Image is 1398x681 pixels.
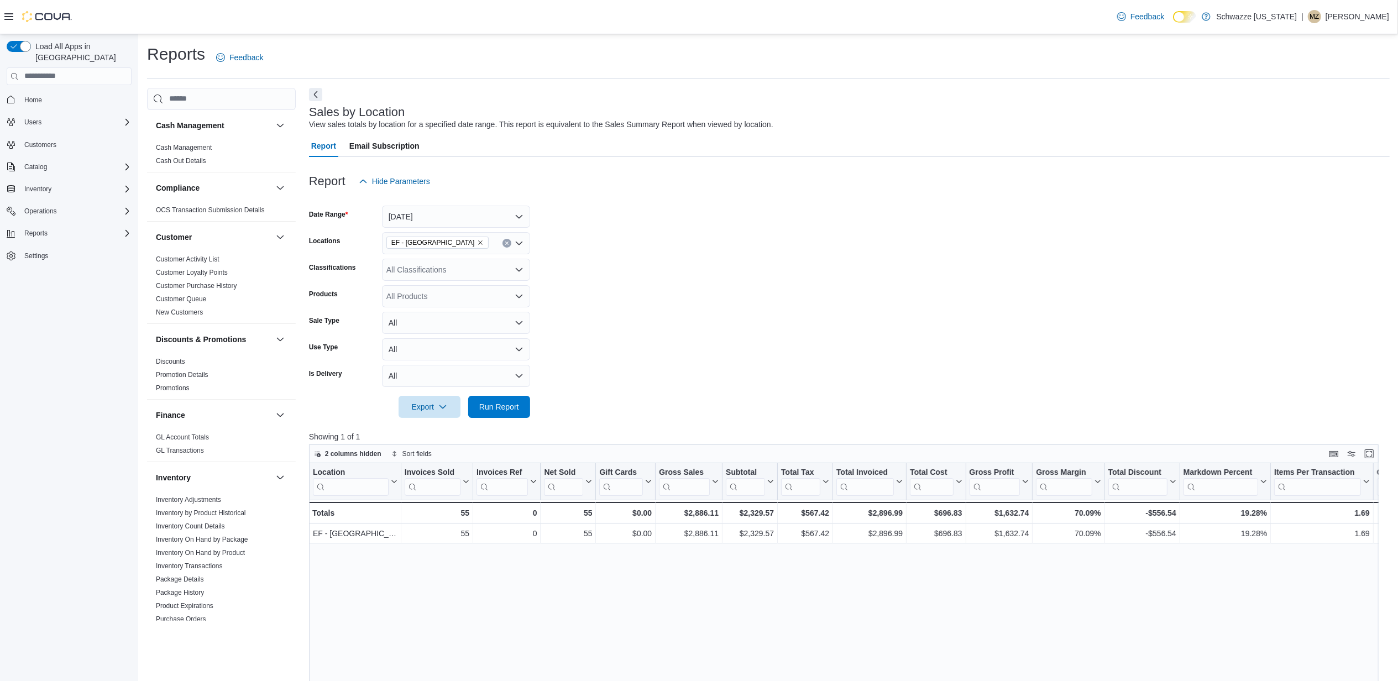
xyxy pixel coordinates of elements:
[969,527,1029,540] div: $1,632.74
[2,226,136,241] button: Reports
[405,396,454,418] span: Export
[309,316,339,325] label: Sale Type
[156,255,219,263] a: Customer Activity List
[156,601,213,610] span: Product Expirations
[2,137,136,153] button: Customers
[836,527,903,540] div: $2,896.99
[781,527,829,540] div: $567.42
[156,384,190,392] span: Promotions
[836,467,894,495] div: Total Invoiced
[156,144,212,151] a: Cash Management
[156,157,206,165] a: Cash Out Details
[156,575,204,583] a: Package Details
[1108,506,1176,520] div: -$556.54
[156,589,204,596] a: Package History
[544,467,583,478] div: Net Sold
[7,87,132,293] nav: Complex example
[20,160,51,174] button: Catalog
[20,93,46,107] a: Home
[405,467,460,478] div: Invoices Sold
[20,138,61,151] a: Customers
[274,408,287,422] button: Finance
[20,138,132,151] span: Customers
[726,527,774,540] div: $2,329.57
[156,143,212,152] span: Cash Management
[156,509,246,517] a: Inventory by Product Historical
[1308,10,1321,23] div: Mengistu Zebulun
[544,467,592,495] button: Net Sold
[310,447,386,460] button: 2 columns hidden
[969,467,1020,495] div: Gross Profit
[274,471,287,484] button: Inventory
[24,185,51,193] span: Inventory
[156,562,223,570] span: Inventory Transactions
[515,239,523,248] button: Open list of options
[156,433,209,441] a: GL Account Totals
[1326,10,1389,23] p: [PERSON_NAME]
[156,334,246,345] h3: Discounts & Promotions
[477,467,537,495] button: Invoices Ref
[274,181,287,195] button: Compliance
[477,467,528,478] div: Invoices Ref
[20,227,132,240] span: Reports
[836,506,903,520] div: $2,896.99
[274,333,287,346] button: Discounts & Promotions
[156,206,265,214] span: OCS Transaction Submission Details
[212,46,268,69] a: Feedback
[156,495,221,504] span: Inventory Adjustments
[24,252,48,260] span: Settings
[969,506,1029,520] div: $1,632.74
[386,237,489,249] span: EF - South Boulder
[659,467,719,495] button: Gross Sales
[156,384,190,392] a: Promotions
[544,506,592,520] div: 55
[312,506,397,520] div: Totals
[309,119,773,130] div: View sales totals by location for a specified date range. This report is equivalent to the Sales ...
[156,255,219,264] span: Customer Activity List
[2,203,136,219] button: Operations
[726,506,774,520] div: $2,329.57
[156,433,209,442] span: GL Account Totals
[147,203,296,221] div: Compliance
[1274,467,1361,495] div: Items Per Transaction
[659,467,710,478] div: Gross Sales
[382,365,530,387] button: All
[20,227,52,240] button: Reports
[156,232,192,243] h3: Customer
[156,370,208,379] span: Promotion Details
[349,135,420,157] span: Email Subscription
[1345,447,1358,460] button: Display options
[147,141,296,172] div: Cash Management
[156,410,271,421] button: Finance
[1184,467,1258,478] div: Markdown Percent
[599,467,643,478] div: Gift Cards
[274,231,287,244] button: Customer
[515,265,523,274] button: Open list of options
[468,396,530,418] button: Run Report
[229,52,263,63] span: Feedback
[309,369,342,378] label: Is Delivery
[24,163,47,171] span: Catalog
[156,496,221,504] a: Inventory Adjustments
[313,467,397,495] button: Location
[2,159,136,175] button: Catalog
[156,522,225,531] span: Inventory Count Details
[354,170,434,192] button: Hide Parameters
[1301,10,1303,23] p: |
[1184,527,1267,540] div: 19.28%
[24,96,42,104] span: Home
[24,140,56,149] span: Customers
[311,135,336,157] span: Report
[382,338,530,360] button: All
[156,357,185,366] span: Discounts
[309,210,348,219] label: Date Range
[1113,6,1169,28] a: Feedback
[477,527,537,540] div: 0
[1036,527,1101,540] div: 70.09%
[405,467,469,495] button: Invoices Sold
[515,292,523,301] button: Open list of options
[22,11,72,22] img: Cova
[387,447,436,460] button: Sort fields
[156,615,206,624] span: Purchase Orders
